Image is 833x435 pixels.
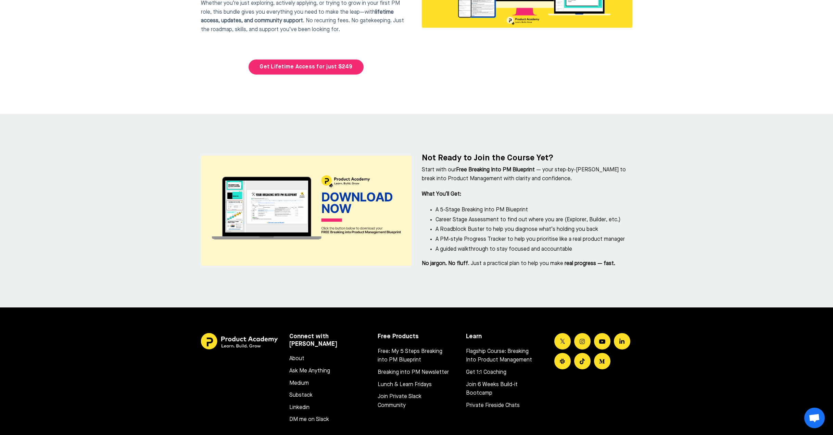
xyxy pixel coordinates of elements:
[436,225,632,234] li: A Roadblock Buster to help you diagnose what’s holding you back
[466,381,537,398] a: Join 6 Weeks Build-it Bootcamp
[289,404,361,412] a: Linkedin
[436,235,632,244] li: A PM-style Progress Tracker to help you prioritise like a real product manager
[378,381,449,390] a: Lunch & Learn Fridays
[422,153,632,163] h4: Not Ready to Join the Course Yet?
[466,347,537,365] a: Flagship Course: Breaking Into Product Management
[289,333,367,348] h5: Connect with [PERSON_NAME]
[466,333,544,341] h5: Learn
[289,367,361,376] a: Ask Me Anything
[466,368,537,377] a: Get 1:1 Coaching
[436,206,632,215] li: A 5-Stage Breaking Into PM Blueprint
[378,347,449,365] a: Free: My 5 Steps Breaking into PM Blueprint
[378,368,449,377] a: Breaking into PM Newsletter
[289,355,361,364] a: About
[201,156,412,266] img: df68376-8258-07d5-c00a-a20e8e0211_a1d263bd-4c14-4ce4-aa32-607787f73233.png
[378,333,456,341] h5: Free Products
[456,167,535,173] strong: Free Breaking Into PM Blueprint
[804,408,825,428] a: Open chat
[466,401,537,410] a: Private Fireside Chats
[201,1,400,24] span: Whether you’re just exploring, actively applying, or trying to grow in your first PM role, this b...
[249,60,363,75] a: Get Lifetime Access for just $249
[378,393,449,410] a: Join Private Slack Community
[422,260,632,268] p: . Just a practical plan to help you make
[563,261,615,266] strong: real progress — fast.
[289,379,361,388] a: Medium
[436,216,632,225] li: Career Stage Assessment to find out where you are (Explorer, Builder, etc.)
[422,261,468,266] strong: No jargon. No fluff
[422,166,632,183] p: Start with our — your step-by-[PERSON_NAME] to break into Product Management with clarity and con...
[436,245,632,254] li: A guided walkthrough to stay focused and accountable
[422,192,461,197] strong: What You’ll Get:
[289,391,361,400] a: Substack
[289,416,361,424] a: DM me on Slack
